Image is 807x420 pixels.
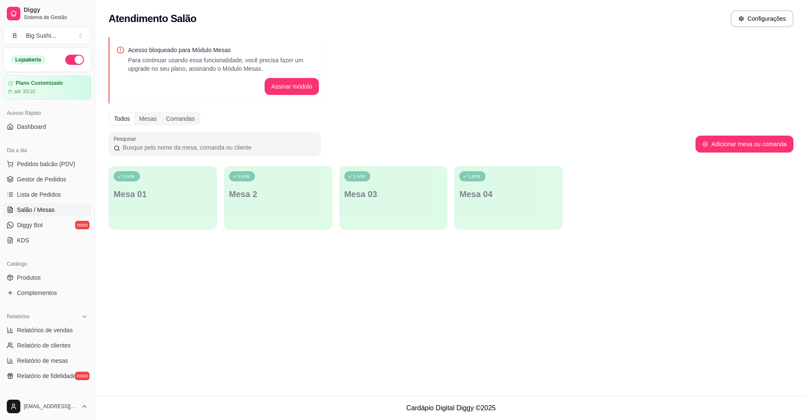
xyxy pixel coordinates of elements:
[162,113,200,125] div: Comandas
[3,75,91,100] a: Plano Customizadoaté 30/10
[3,271,91,284] a: Produtos
[17,122,46,131] span: Dashboard
[3,339,91,352] a: Relatório de clientes
[3,172,91,186] a: Gestor de Pedidos
[7,313,30,320] span: Relatórios
[469,173,480,180] p: Livre
[24,14,88,21] span: Sistema de Gestão
[114,188,212,200] p: Mesa 01
[17,273,41,282] span: Produtos
[3,234,91,247] a: KDS
[3,203,91,217] a: Salão / Mesas
[3,120,91,134] a: Dashboard
[17,356,68,365] span: Relatório de mesas
[3,218,91,232] a: Diggy Botnovo
[339,166,448,230] button: LivreMesa 03
[24,403,78,410] span: [EMAIL_ADDRESS][DOMAIN_NAME]
[229,188,327,200] p: Mesa 2
[3,257,91,271] div: Catálogo
[344,188,443,200] p: Mesa 03
[454,166,563,230] button: LivreMesa 04
[11,31,19,40] span: B
[17,289,57,297] span: Complementos
[128,56,319,73] p: Para continuar usando essa funcionalidade, você precisa fazer um upgrade no seu plano, assinando ...
[134,113,161,125] div: Mesas
[109,12,196,25] h2: Atendimento Salão
[17,190,61,199] span: Lista de Pedidos
[3,27,91,44] button: Select a team
[3,354,91,367] a: Relatório de mesas
[16,80,63,86] article: Plano Customizado
[114,135,139,142] label: Pesquisar
[128,46,319,54] p: Acesso bloqueado para Módulo Mesas
[17,221,43,229] span: Diggy Bot
[17,160,75,168] span: Pedidos balcão (PDV)
[120,143,316,152] input: Pesquisar
[3,144,91,157] div: Dia a dia
[354,173,366,180] p: Livre
[3,323,91,337] a: Relatórios de vendas
[95,396,807,420] footer: Cardápio Digital Diggy © 2025
[3,369,91,383] a: Relatório de fidelidadenovo
[26,31,56,40] div: Big Sushi ...
[224,166,332,230] button: LivreMesa 2
[695,136,793,153] button: Adicionar mesa ou comanda
[731,10,793,27] button: Configurações
[459,188,558,200] p: Mesa 04
[11,55,46,64] div: Loja aberta
[109,166,217,230] button: LivreMesa 01
[14,88,35,95] article: até 30/10
[238,173,250,180] p: Livre
[3,106,91,120] div: Acesso Rápido
[17,206,55,214] span: Salão / Mesas
[17,372,76,380] span: Relatório de fidelidade
[3,188,91,201] a: Lista de Pedidos
[3,3,91,24] a: DiggySistema de Gestão
[24,6,88,14] span: Diggy
[17,341,71,350] span: Relatório de clientes
[3,157,91,171] button: Pedidos balcão (PDV)
[3,286,91,300] a: Complementos
[17,175,66,184] span: Gestor de Pedidos
[65,55,84,65] button: Alterar Status
[265,78,319,95] button: Assinar módulo
[17,326,73,334] span: Relatórios de vendas
[123,173,135,180] p: Livre
[3,396,91,417] button: [EMAIL_ADDRESS][DOMAIN_NAME]
[17,236,29,245] span: KDS
[109,113,134,125] div: Todos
